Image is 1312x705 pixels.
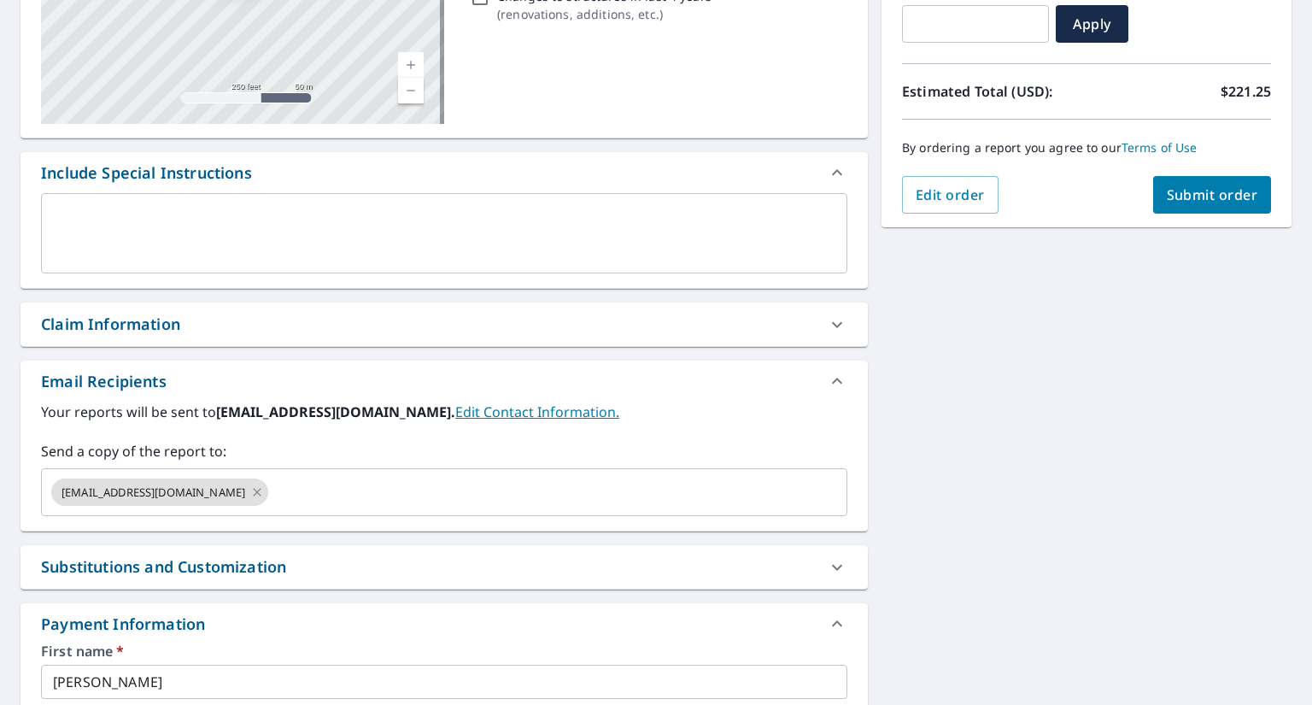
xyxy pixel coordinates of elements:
div: Substitutions and Customization [20,545,868,589]
a: Terms of Use [1122,139,1198,156]
p: ( renovations, additions, etc. ) [497,5,712,23]
span: Edit order [916,185,985,204]
button: Submit order [1153,176,1272,214]
a: EditContactInfo [455,402,619,421]
p: Estimated Total (USD): [902,81,1086,102]
div: Email Recipients [20,361,868,402]
a: Current Level 17, Zoom In [398,52,424,78]
div: Substitutions and Customization [41,555,286,579]
button: Edit order [902,176,999,214]
label: Send a copy of the report to: [41,441,847,461]
div: Claim Information [41,313,180,336]
span: Submit order [1167,185,1258,204]
p: $221.25 [1221,81,1271,102]
a: Current Level 17, Zoom Out [398,78,424,103]
b: [EMAIL_ADDRESS][DOMAIN_NAME]. [216,402,455,421]
span: Apply [1069,15,1115,33]
div: Payment Information [20,603,868,644]
div: Include Special Instructions [41,162,252,185]
div: Include Special Instructions [20,152,868,193]
span: [EMAIL_ADDRESS][DOMAIN_NAME] [51,485,255,501]
div: Email Recipients [41,370,167,393]
label: First name [41,644,847,658]
p: By ordering a report you agree to our [902,140,1271,156]
div: [EMAIL_ADDRESS][DOMAIN_NAME] [51,479,268,506]
div: Payment Information [41,613,212,636]
label: Your reports will be sent to [41,402,847,422]
button: Apply [1056,5,1128,43]
div: Claim Information [20,303,868,346]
